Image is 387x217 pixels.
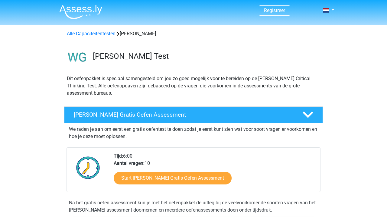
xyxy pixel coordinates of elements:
[114,160,145,166] b: Aantal vragen:
[59,5,102,19] img: Assessly
[74,111,293,118] h4: [PERSON_NAME] Gratis Oefen Assessment
[73,153,103,183] img: Klok
[114,172,232,184] a: Start [PERSON_NAME] Gratis Oefen Assessment
[264,8,285,13] a: Registreer
[93,52,318,61] h3: [PERSON_NAME] Test
[67,199,320,214] div: Na het gratis oefen assessment kun je met het oefenpakket de uitleg bij de veelvoorkomende soorte...
[62,106,325,123] a: [PERSON_NAME] Gratis Oefen Assessment
[64,30,323,37] div: [PERSON_NAME]
[69,126,318,140] p: We raden je aan om eerst een gratis oefentest te doen zodat je eerst kunt zien wat voor soort vra...
[64,45,90,70] img: watson glaser
[114,153,123,159] b: Tijd:
[67,31,115,36] a: Alle Capaciteitentesten
[67,75,320,97] p: Dit oefenpakket is speciaal samengesteld om jou zo goed mogelijk voor te bereiden op de [PERSON_N...
[109,153,320,192] div: 6:00 10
